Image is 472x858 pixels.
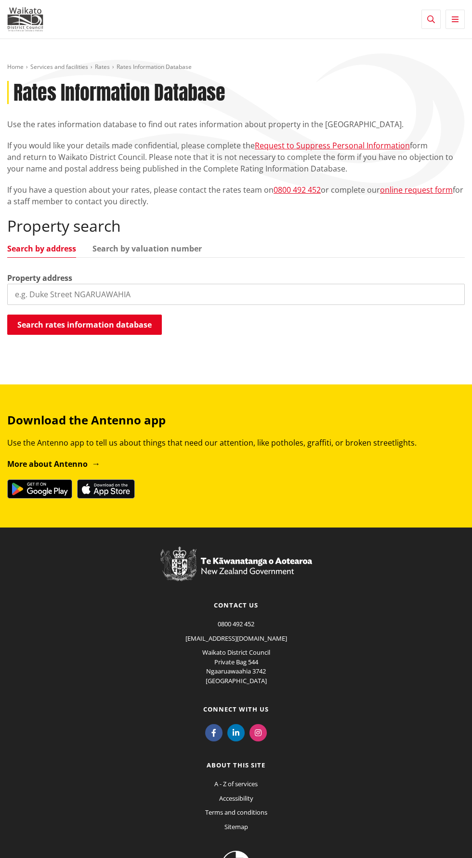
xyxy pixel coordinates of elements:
input: e.g. Duke Street NGARUAWAHIA [7,284,465,305]
a: Terms and conditions [205,808,267,817]
a: 0800 492 452 [274,185,321,195]
a: [EMAIL_ADDRESS][DOMAIN_NAME] [185,634,287,643]
a: Home [7,63,24,71]
a: Rates [95,63,110,71]
h1: Rates Information Database [13,81,225,104]
a: Connect with us [203,705,269,713]
img: New Zealand Government [160,547,312,581]
img: Download on the App Store [77,479,135,499]
img: Waikato District Council - Te Kaunihera aa Takiwaa o Waikato [7,7,43,31]
a: About this site [207,761,265,769]
label: Property address [7,272,72,284]
h3: Download the Antenno app [7,413,465,427]
a: New Zealand Government [160,568,312,577]
nav: breadcrumb [7,63,465,71]
a: A - Z of services [214,779,258,788]
a: online request form [380,185,453,195]
img: Get it on Google Play [7,479,72,499]
a: Services and facilities [30,63,88,71]
p: Use the Antenno app to tell us about things that need our attention, like potholes, graffiti, or ... [7,437,465,449]
a: Search by valuation number [92,245,202,252]
a: More about Antenno [7,459,100,469]
a: 0800 492 452 [218,620,254,628]
a: Sitemap [224,822,248,831]
button: Search rates information database [7,315,162,335]
a: Accessibility [219,794,253,803]
p: Waikato District Council Private Bag 544 Ngaaruawaahia 3742 [GEOGRAPHIC_DATA] [7,648,465,686]
a: Request to Suppress Personal Information [255,140,410,151]
h2: Property search [7,217,465,235]
a: Contact us [214,601,258,609]
p: If you would like your details made confidential, please complete the form and return to Waikato ... [7,140,465,174]
a: Search by address [7,245,76,252]
p: Use the rates information database to find out rates information about property in the [GEOGRAPHI... [7,119,465,130]
p: If you have a question about your rates, please contact the rates team on or complete our for a s... [7,184,465,207]
span: Rates Information Database [117,63,192,71]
